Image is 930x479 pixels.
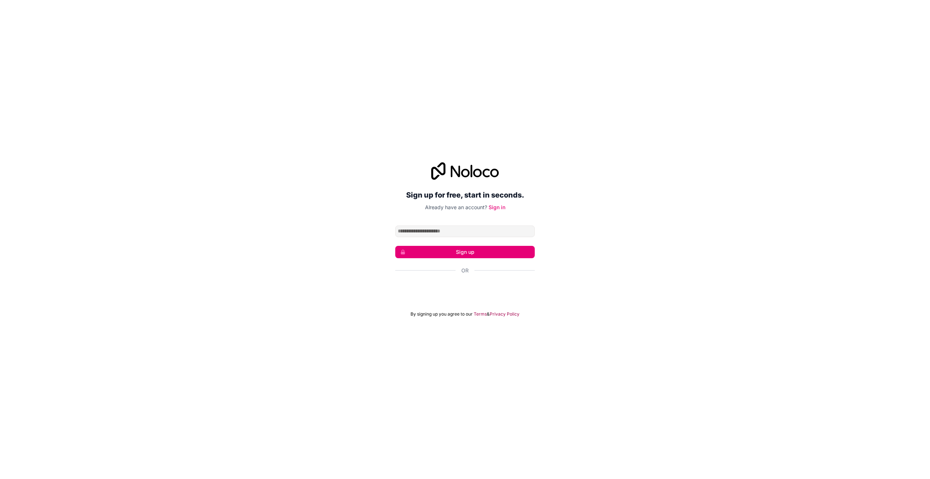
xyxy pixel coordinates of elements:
[474,311,487,317] a: Terms
[395,246,535,258] button: Sign up
[395,188,535,202] h2: Sign up for free, start in seconds.
[461,267,469,274] span: Or
[411,311,473,317] span: By signing up you agree to our
[489,204,505,210] a: Sign in
[490,311,519,317] a: Privacy Policy
[392,282,538,298] iframe: Sign in with Google Button
[395,226,535,237] input: Email address
[425,204,487,210] span: Already have an account?
[487,311,490,317] span: &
